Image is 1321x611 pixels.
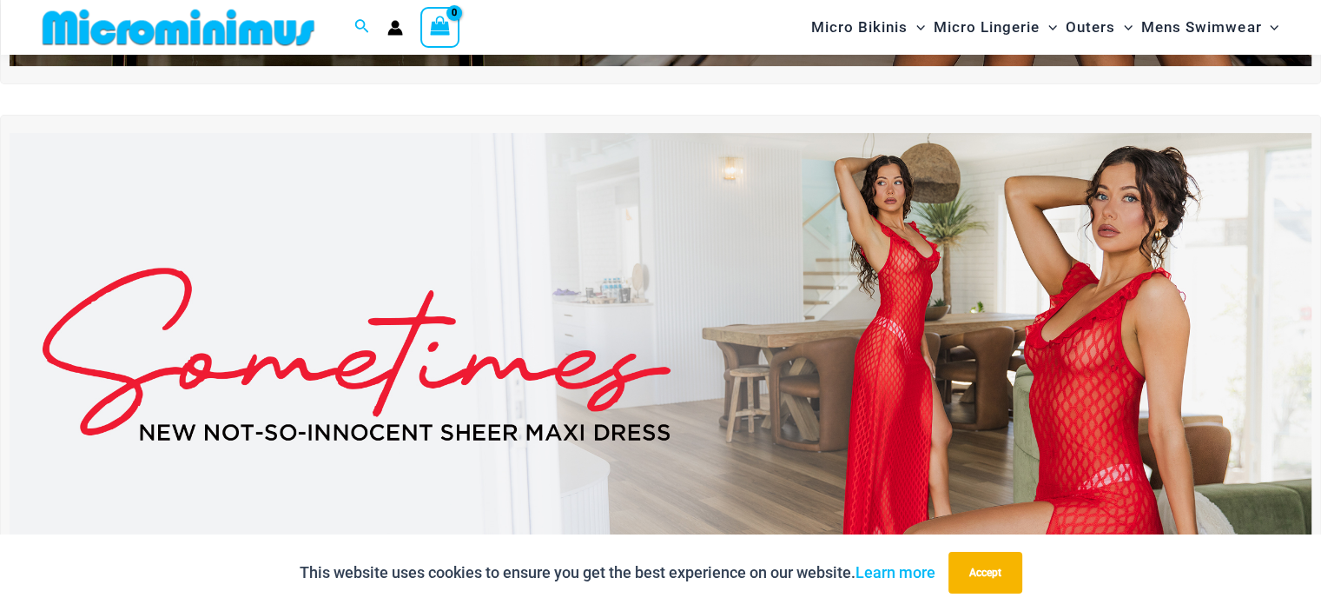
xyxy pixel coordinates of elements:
[10,133,1311,575] img: Sometimes Red Maxi Dress
[300,560,935,586] p: This website uses cookies to ensure you get the best experience on our website.
[1066,5,1115,50] span: Outers
[934,5,1040,50] span: Micro Lingerie
[1115,5,1133,50] span: Menu Toggle
[387,20,403,36] a: Account icon link
[1141,5,1261,50] span: Mens Swimwear
[811,5,908,50] span: Micro Bikinis
[908,5,925,50] span: Menu Toggle
[420,7,460,47] a: View Shopping Cart, empty
[36,8,321,47] img: MM SHOP LOGO FLAT
[807,5,929,50] a: Micro BikinisMenu ToggleMenu Toggle
[929,5,1061,50] a: Micro LingerieMenu ToggleMenu Toggle
[354,17,370,38] a: Search icon link
[1261,5,1278,50] span: Menu Toggle
[948,552,1022,594] button: Accept
[804,3,1286,52] nav: Site Navigation
[1137,5,1283,50] a: Mens SwimwearMenu ToggleMenu Toggle
[1040,5,1057,50] span: Menu Toggle
[855,563,935,581] a: Learn more
[1061,5,1137,50] a: OutersMenu ToggleMenu Toggle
